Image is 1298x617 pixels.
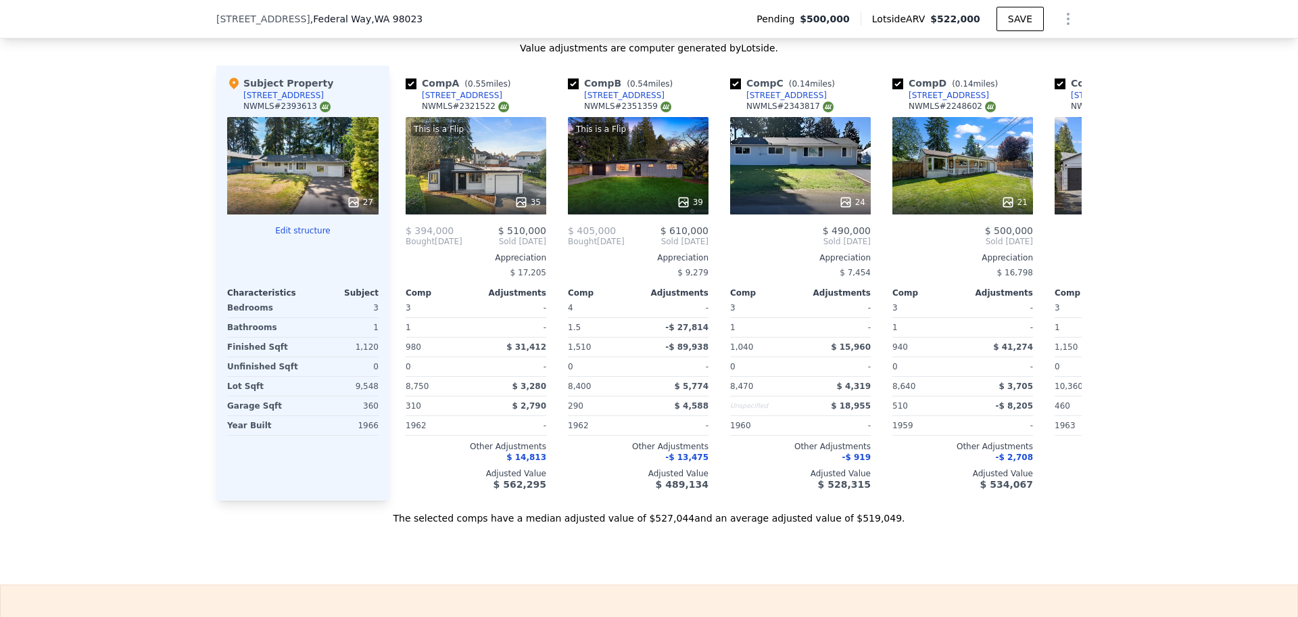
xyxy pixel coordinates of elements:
[568,236,597,247] span: Bought
[1001,196,1028,209] div: 21
[476,288,546,298] div: Adjustments
[568,416,635,435] div: 1962
[227,288,303,298] div: Characteristics
[892,318,960,337] div: 1
[677,268,708,277] span: $ 9,279
[406,416,473,435] div: 1962
[892,76,1003,90] div: Comp D
[568,90,665,101] a: [STREET_ADDRESS]
[892,303,898,313] span: 3
[510,268,546,277] span: $ 17,205
[730,416,798,435] div: 1960
[227,76,333,90] div: Subject Property
[909,101,996,112] div: NWMLS # 2248602
[479,318,546,337] div: -
[468,79,486,89] span: 0.55
[227,357,300,376] div: Unfinished Sqft
[930,14,980,24] span: $522,000
[306,396,379,415] div: 360
[479,416,546,435] div: -
[892,401,908,411] span: 510
[800,12,850,26] span: $500,000
[1055,318,1122,337] div: 1
[784,79,840,89] span: ( miles)
[840,268,871,277] span: $ 7,454
[892,288,963,298] div: Comp
[996,453,1033,462] span: -$ 2,708
[730,90,827,101] a: [STREET_ADDRESS]
[965,318,1033,337] div: -
[584,90,665,101] div: [STREET_ADDRESS]
[831,342,871,352] span: $ 15,960
[963,288,1033,298] div: Adjustments
[479,298,546,317] div: -
[568,468,708,479] div: Adjusted Value
[892,362,898,371] span: 0
[406,225,454,236] span: $ 394,000
[800,288,871,298] div: Adjustments
[872,12,930,26] span: Lotside ARV
[1055,90,1151,101] a: [STREET_ADDRESS]
[514,196,541,209] div: 35
[568,76,678,90] div: Comp B
[1071,101,1158,112] div: NWMLS # 2396264
[512,401,546,411] span: $ 2,790
[625,236,708,247] span: Sold [DATE]
[406,76,516,90] div: Comp A
[730,303,736,313] span: 3
[1055,382,1083,391] span: 10,360
[803,298,871,317] div: -
[892,382,915,391] span: 8,640
[227,396,300,415] div: Garage Sqft
[955,79,973,89] span: 0.14
[823,225,871,236] span: $ 490,000
[980,479,1033,490] span: $ 534,067
[406,441,546,452] div: Other Adjustments
[568,288,638,298] div: Comp
[479,357,546,376] div: -
[803,357,871,376] div: -
[1055,288,1125,298] div: Comp
[993,342,1033,352] span: $ 41,274
[406,318,473,337] div: 1
[494,479,546,490] span: $ 562,295
[216,41,1082,55] div: Value adjustments are computer generated by Lotside .
[892,252,1033,263] div: Appreciation
[310,12,423,26] span: , Federal Way
[892,236,1033,247] span: Sold [DATE]
[621,79,678,89] span: ( miles)
[462,236,546,247] span: Sold [DATE]
[306,357,379,376] div: 0
[568,225,616,236] span: $ 405,000
[665,453,708,462] span: -$ 13,475
[568,362,573,371] span: 0
[227,377,300,396] div: Lot Sqft
[730,318,798,337] div: 1
[730,441,871,452] div: Other Adjustments
[568,252,708,263] div: Appreciation
[985,225,1033,236] span: $ 500,000
[1055,303,1060,313] span: 3
[306,377,379,396] div: 9,548
[660,101,671,112] img: NWMLS Logo
[730,362,736,371] span: 0
[406,468,546,479] div: Adjusted Value
[892,416,960,435] div: 1959
[406,362,411,371] span: 0
[892,90,989,101] a: [STREET_ADDRESS]
[568,236,625,247] div: [DATE]
[665,342,708,352] span: -$ 89,938
[730,288,800,298] div: Comp
[675,401,708,411] span: $ 4,588
[997,268,1033,277] span: $ 16,798
[303,288,379,298] div: Subject
[660,225,708,236] span: $ 610,000
[320,101,331,112] img: NWMLS Logo
[406,382,429,391] span: 8,750
[568,401,583,411] span: 290
[506,342,546,352] span: $ 31,412
[406,252,546,263] div: Appreciation
[216,12,310,26] span: [STREET_ADDRESS]
[512,382,546,391] span: $ 3,280
[227,298,300,317] div: Bedrooms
